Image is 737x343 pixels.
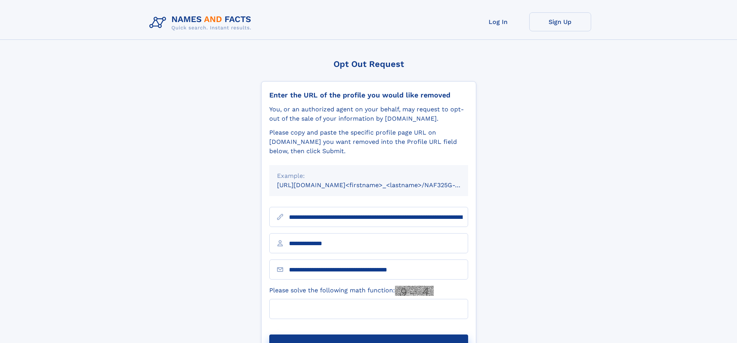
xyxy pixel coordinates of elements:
[269,128,468,156] div: Please copy and paste the specific profile page URL on [DOMAIN_NAME] you want removed into the Pr...
[277,181,483,189] small: [URL][DOMAIN_NAME]<firstname>_<lastname>/NAF325G-xxxxxxxx
[261,59,476,69] div: Opt Out Request
[467,12,529,31] a: Log In
[269,105,468,123] div: You, or an authorized agent on your behalf, may request to opt-out of the sale of your informatio...
[277,171,460,181] div: Example:
[269,286,434,296] label: Please solve the following math function:
[529,12,591,31] a: Sign Up
[269,91,468,99] div: Enter the URL of the profile you would like removed
[146,12,258,33] img: Logo Names and Facts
